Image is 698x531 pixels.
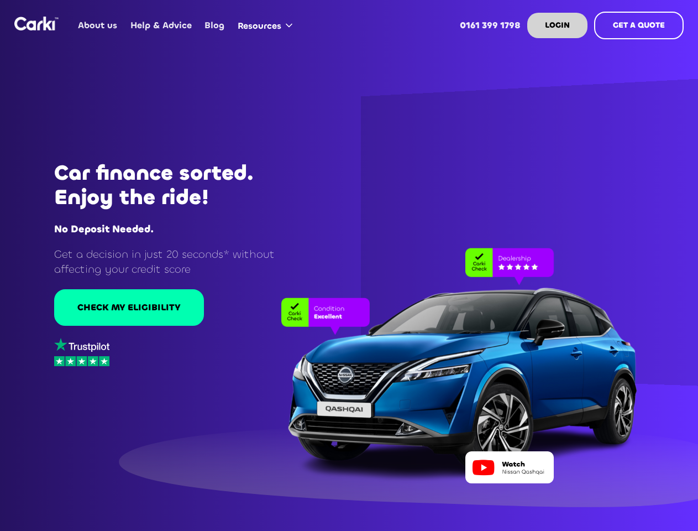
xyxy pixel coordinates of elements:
a: home [14,17,59,30]
p: Get a decision in just 20 seconds* without affecting your credit score [54,247,302,277]
img: Logo [14,17,59,30]
img: trustpilot [54,338,109,352]
a: About us [72,4,124,47]
strong: No Deposit Needed. [54,222,154,236]
strong: LOGIN [545,20,570,30]
strong: GET A QUOTE [613,20,665,30]
div: Resources [231,4,303,46]
strong: 0161 399 1798 [460,19,521,31]
img: stars [54,356,109,366]
div: Resources [238,20,281,32]
a: GET A QUOTE [594,12,684,39]
a: LOGIN [527,13,587,38]
a: Help & Advice [124,4,198,47]
h1: Car finance sorted. Enjoy the ride! [54,161,302,210]
a: 0161 399 1798 [454,4,527,47]
div: CHECK MY ELIGIBILITY [77,301,181,314]
a: CHECK MY ELIGIBILITY [54,289,204,326]
a: Blog [198,4,231,47]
